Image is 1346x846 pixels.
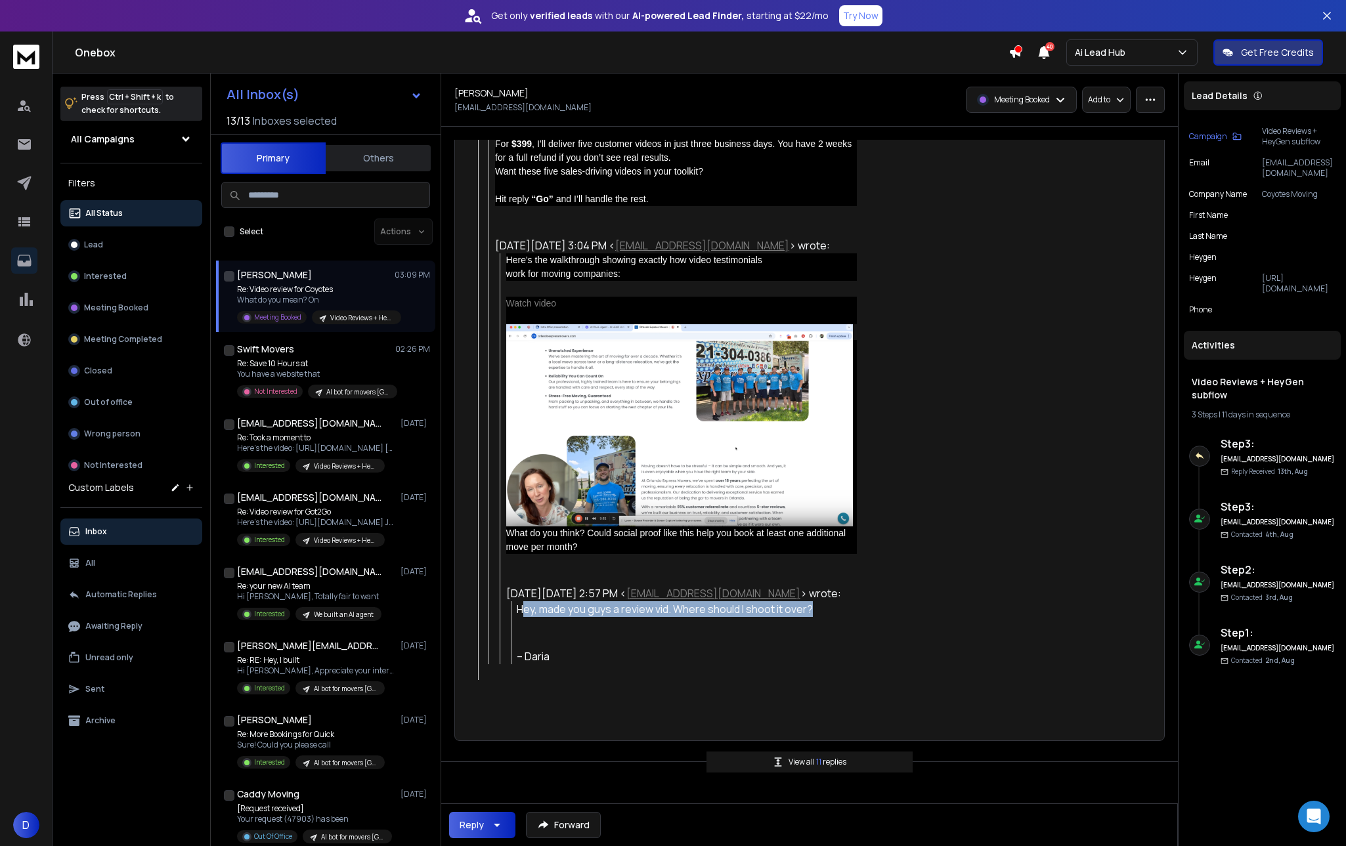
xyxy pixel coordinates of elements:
[511,138,532,149] strong: $399
[254,387,297,396] p: Not Interested
[85,208,123,219] p: All Status
[994,95,1050,105] p: Meeting Booked
[401,789,430,799] p: [DATE]
[843,9,879,22] p: Try Now
[13,45,39,69] img: logo
[449,812,515,838] button: Reply
[839,5,882,26] button: Try Now
[84,397,133,408] p: Out of office
[221,142,326,174] button: Primary
[1262,189,1335,200] p: Coyotes Moving
[454,87,529,100] h1: [PERSON_NAME]
[60,676,202,702] button: Sent
[60,550,202,576] button: All
[1221,643,1335,653] h6: [EMAIL_ADDRESS][DOMAIN_NAME]
[1278,467,1308,476] span: 13th, Aug
[254,757,285,767] p: Interested
[321,832,384,842] p: AI bot for movers [GEOGRAPHIC_DATA]
[1221,517,1335,527] h6: [EMAIL_ADDRESS][DOMAIN_NAME]
[68,481,134,494] h3: Custom Labels
[517,601,857,664] div: Hey, made you guys a review vid. Where should I shoot it over? – Daria
[237,740,385,750] p: Sure! Could you please call
[60,295,202,321] button: Meeting Booked
[237,803,392,814] p: [Request received]
[237,295,395,305] p: What do you mean? On
[395,344,430,354] p: 02:26 PM
[60,421,202,447] button: Wrong person
[60,126,202,152] button: All Campaigns
[1189,305,1212,315] p: Phone
[107,89,163,104] span: Ctrl + Shift + k
[1231,467,1308,476] p: Reply Received
[626,586,800,601] a: [EMAIL_ADDRESS][DOMAIN_NAME]
[84,271,127,282] p: Interested
[401,492,430,503] p: [DATE]
[326,144,431,173] button: Others
[237,729,385,740] p: Re: More Bookings for Quick
[85,684,104,694] p: Sent
[85,526,107,537] p: Inbox
[1189,126,1242,147] button: Campaign
[506,253,857,281] div: Here's the walkthrough showing exactly how video testimonials work for moving companies:
[216,81,433,108] button: All Inbox(s)
[237,517,395,528] p: Here's the video: [URL][DOMAIN_NAME] Just making sure
[254,535,285,545] p: Interested
[314,684,377,694] p: AI bot for movers [GEOGRAPHIC_DATA]
[1192,89,1248,102] p: Lead Details
[237,713,312,727] h1: [PERSON_NAME]
[531,194,553,204] strong: “Go”
[1241,46,1314,59] p: Get Free Credits
[71,133,135,146] h1: All Campaigns
[1189,158,1209,179] p: Email
[60,232,202,258] button: Lead
[1192,410,1333,420] div: |
[85,558,95,568] p: All
[615,238,789,253] a: [EMAIL_ADDRESS][DOMAIN_NAME]
[1262,126,1335,147] p: Video Reviews + HeyGen subflow
[1184,331,1341,360] div: Activities
[60,645,202,671] button: Unread only
[237,284,395,295] p: Re: Video review for Coyotes
[314,610,374,620] p: We built an AI agent
[85,652,133,663] p: Unread only
[314,461,377,471] p: Video Reviews + HeyGen subflow
[237,507,395,517] p: Re: Video review for Got2Go
[237,639,381,652] h1: [PERSON_NAME][EMAIL_ADDRESS][DOMAIN_NAME]
[60,389,202,415] button: Out of office
[237,491,381,504] h1: [EMAIL_ADDRESS][DOMAIN_NAME]
[495,165,857,206] div: Want these five sales-driving videos in your toolkit? Hit reply and I’ll handle the rest.
[237,814,392,824] p: Your request (47903) has been
[530,9,592,22] strong: verified leads
[1221,625,1335,641] h6: Step 1 :
[60,613,202,639] button: Awaiting Reply
[60,708,202,734] button: Archive
[84,303,148,313] p: Meeting Booked
[495,238,857,253] div: [DATE][DATE] 3:04 PM < > wrote:
[491,9,829,22] p: Get only with our starting at $22/mo
[1262,158,1335,179] p: [EMAIL_ADDRESS][DOMAIN_NAME]
[81,91,174,117] p: Press to check for shortcuts.
[1221,562,1335,578] h6: Step 2 :
[1075,46,1131,59] p: Ai Lead Hub
[60,582,202,608] button: Automatic Replies
[1192,409,1217,420] span: 3 Steps
[1265,530,1293,539] span: 4th, Aug
[227,113,250,129] span: 13 / 13
[1189,189,1247,200] p: Company Name
[84,240,103,250] p: Lead
[1189,131,1227,142] p: Campaign
[254,461,285,471] p: Interested
[506,298,557,308] a: Watch video
[254,609,285,619] p: Interested
[1298,801,1330,832] div: Open Intercom Messenger
[326,387,389,397] p: AI bot for movers [GEOGRAPHIC_DATA]
[454,102,592,113] p: [EMAIL_ADDRESS][DOMAIN_NAME]
[789,757,846,767] p: View all replies
[506,585,857,601] div: [DATE][DATE] 2:57 PM < > wrote:
[1213,39,1323,66] button: Get Free Credits
[330,313,393,323] p: Video Reviews + HeyGen subflow
[237,369,395,379] p: You have a website that
[13,812,39,838] button: D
